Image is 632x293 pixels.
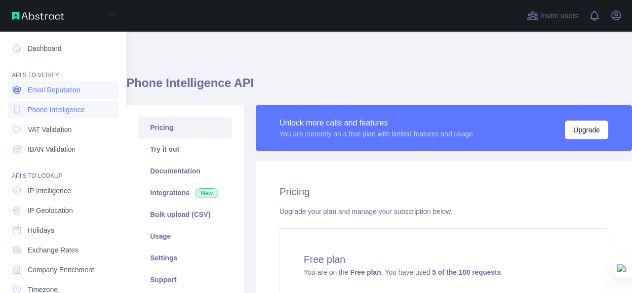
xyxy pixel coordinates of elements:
span: IBAN Validation [28,144,76,154]
span: IP Geolocation [28,206,73,215]
a: Bulk upload (CSV) [138,204,232,225]
a: Phone Intelligence [8,101,118,119]
a: Support [138,269,232,291]
h1: Phone Intelligence API [126,75,632,99]
span: Exchange Rates [28,245,79,255]
span: Email Reputation [28,85,80,95]
a: VAT Validation [8,121,118,138]
a: Company Enrichment [8,261,118,279]
span: Company Enrichment [28,265,94,275]
img: Abstract API [12,12,64,20]
a: Exchange Rates [8,241,118,259]
div: Unlock more calls and features [279,117,473,129]
strong: 5 of the 100 requests [432,268,501,276]
a: Usage [138,225,232,247]
span: VAT Validation [28,125,72,134]
a: IBAN Validation [8,140,118,158]
div: API'S TO VERIFY [8,59,118,79]
a: Settings [138,247,232,269]
a: Dashboard [8,40,118,57]
strong: Free plan [350,268,381,276]
div: You are currently on a free plan with limited features and usage [279,129,473,139]
h2: Pricing [279,185,608,199]
div: API'S TO LOOKUP [8,160,118,180]
a: Integrations New [138,182,232,204]
h4: Free plan [304,252,584,266]
span: Holidays [28,225,54,235]
span: New [196,188,218,198]
span: You are on the . You have used . [304,268,503,276]
a: IP Intelligence [8,182,118,200]
a: Email Reputation [8,81,118,99]
a: Documentation [138,160,232,182]
a: Pricing [138,117,232,138]
span: Invite users [541,10,579,22]
button: Upgrade [565,121,608,139]
span: IP Intelligence [28,186,71,196]
button: Invite users [525,8,581,24]
a: Try it out [138,138,232,160]
a: Holidays [8,221,118,239]
a: IP Geolocation [8,202,118,219]
div: Upgrade your plan and manage your subscription below. [279,207,608,216]
span: Phone Intelligence [28,105,84,115]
